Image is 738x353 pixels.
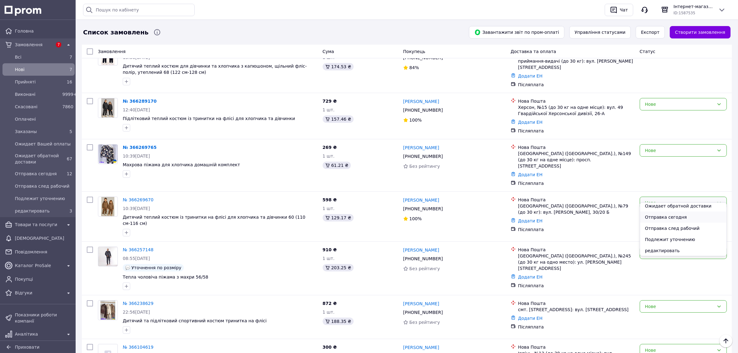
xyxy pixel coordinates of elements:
span: 100% [409,216,422,221]
span: Статус [640,49,656,54]
img: Фото товару [98,145,117,164]
a: Дитячий теплий костюм із тринитки на флісі для хлопчика та дівчинки 60 (110 см-116 см) [123,215,305,226]
button: Чат [605,4,633,16]
div: Нова Пошта [518,144,635,150]
span: Без рейтингу [409,266,440,271]
span: [PHONE_NUMBER] [403,310,443,315]
a: [PERSON_NAME] [403,197,439,203]
a: Фото товару [98,197,118,217]
span: Покупець [403,49,425,54]
div: Післяплата [518,180,635,186]
span: Каталог ProSale [15,262,62,269]
div: [GEOGRAPHIC_DATA] ([GEOGRAPHIC_DATA].), №149 (до 30 кг на одне місце): просп. [STREET_ADDRESS] [518,150,635,169]
span: [PHONE_NUMBER] [403,154,443,159]
span: [PHONE_NUMBER] [403,256,443,261]
a: Додати ЕН [518,316,543,321]
span: 269 ₴ [323,145,337,150]
span: 872 ₴ [323,301,337,306]
img: Фото товару [98,247,117,266]
a: № 366238629 [123,301,153,306]
span: Головна [15,28,72,34]
span: Подлежит уточнению [15,195,72,202]
div: Післяплата [518,128,635,134]
span: [PHONE_NUMBER] [403,108,443,113]
div: 157.46 ₴ [323,115,354,123]
span: Інтернет-магазин "Дитяче містечко" [674,3,713,10]
div: Нова Пошта [518,344,635,350]
span: Всi [15,54,60,60]
li: Ожидает обратной доставки [640,200,727,212]
li: Отправка след рабочий [640,223,727,234]
a: Тепла чоловіча піжама з махри 56/58 [123,275,208,279]
a: № 366269765 [123,145,157,150]
span: Відгуки [15,290,62,296]
span: 12:40[DATE] [123,107,150,112]
span: Ожидает обратной доставки [15,153,60,165]
span: Отправка сегодня [15,171,60,177]
span: Без рейтингу [409,164,440,169]
a: Додати ЕН [518,218,543,223]
span: Уточнення по розміру [131,265,181,270]
a: Дитячий теплий костюм для дівчинки та хлопчика з капюшоном, щільний фліс-полір, утеплений 68 (122... [123,64,307,75]
div: 188.35 ₴ [323,318,354,325]
span: Замовлення [15,42,52,48]
span: Ожидает Вашей оплаты [15,141,72,147]
li: Отправка сегодня [640,212,727,223]
span: Список замовлень [83,28,148,37]
a: Фото товару [98,98,118,118]
span: 5 [69,129,72,134]
div: 129.17 ₴ [323,214,354,221]
div: Нова Пошта [518,197,635,203]
a: Дитячий та підлітковий спортивний костюм тринитка на флісі [123,318,267,323]
span: Покупці [15,276,72,282]
span: 9999+ [62,92,77,97]
div: Нове [645,147,714,154]
span: Повідомлення [15,249,72,255]
div: [GEOGRAPHIC_DATA] ([GEOGRAPHIC_DATA].), №245 (до 30 кг на одно место): ул. [PERSON_NAME][STREET_A... [518,253,635,271]
span: Товари та послуги [15,221,62,228]
span: 729 ₴ [323,99,337,104]
span: 7 [56,42,61,47]
div: Нова Пошта [518,98,635,104]
span: Заказаны [15,128,60,135]
div: 174.53 ₴ [323,63,354,70]
a: № 366289170 [123,99,157,104]
li: редактировать [640,245,727,256]
div: Чат [619,5,629,15]
span: Отправка след рабочий [15,183,72,189]
span: 1 шт. [323,206,335,211]
a: [PERSON_NAME] [403,247,439,253]
span: 16 [67,79,72,84]
div: Нове [645,303,714,310]
a: № 366269670 [123,197,153,202]
a: Фото товару [98,247,118,266]
div: Післяплата [518,82,635,88]
button: Управління статусами [569,26,631,38]
button: Експорт [636,26,665,38]
span: 12 [67,171,72,176]
span: Скасовані [15,104,60,110]
span: 08:55[DATE] [123,256,150,261]
span: 7860 [62,104,73,109]
span: Аналітика [15,331,62,337]
span: Cума [323,49,334,54]
span: 100% [409,118,422,123]
span: Без рейтингу [409,320,440,325]
span: 67 [67,156,72,161]
span: Оплачені [15,116,72,122]
div: с. [GEOGRAPHIC_DATA] (Хмельницька обл.), Пункт приймання-видачі (до 30 кг): вул. [PERSON_NAME][ST... [518,52,635,70]
span: Прийняті [15,79,60,85]
div: 61.21 ₴ [323,162,351,169]
img: :speech_balloon: [125,265,130,270]
a: Махрова піжама для хлопчика домашній комплект [123,162,240,167]
span: [DEMOGRAPHIC_DATA] [15,235,72,241]
span: 10:39[DATE] [123,154,150,159]
a: [PERSON_NAME] [403,98,439,105]
span: 7 [69,55,72,60]
a: Додати ЕН [518,74,543,78]
a: Створити замовлення [670,26,731,38]
span: редактировать [15,208,60,214]
span: ID: 1587535 [674,11,695,15]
